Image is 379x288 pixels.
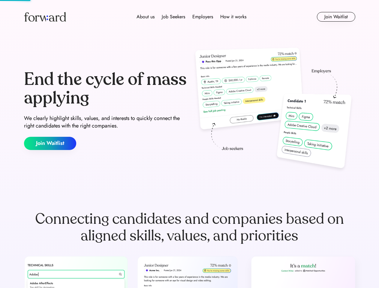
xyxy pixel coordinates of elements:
div: Connecting candidates and companies based on aligned skills, values, and priorities [24,211,355,244]
div: How it works [220,13,246,20]
div: About us [137,13,155,20]
div: We clearly highlight skills, values, and interests to quickly connect the right candidates with t... [24,115,187,130]
img: hero-image.png [192,46,355,175]
button: Join Waitlist [317,12,355,22]
div: Job Seekers [162,13,185,20]
div: Employers [192,13,213,20]
div: End the cycle of mass applying [24,70,187,107]
img: Forward logo [24,12,66,22]
button: Join Waitlist [24,137,76,150]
